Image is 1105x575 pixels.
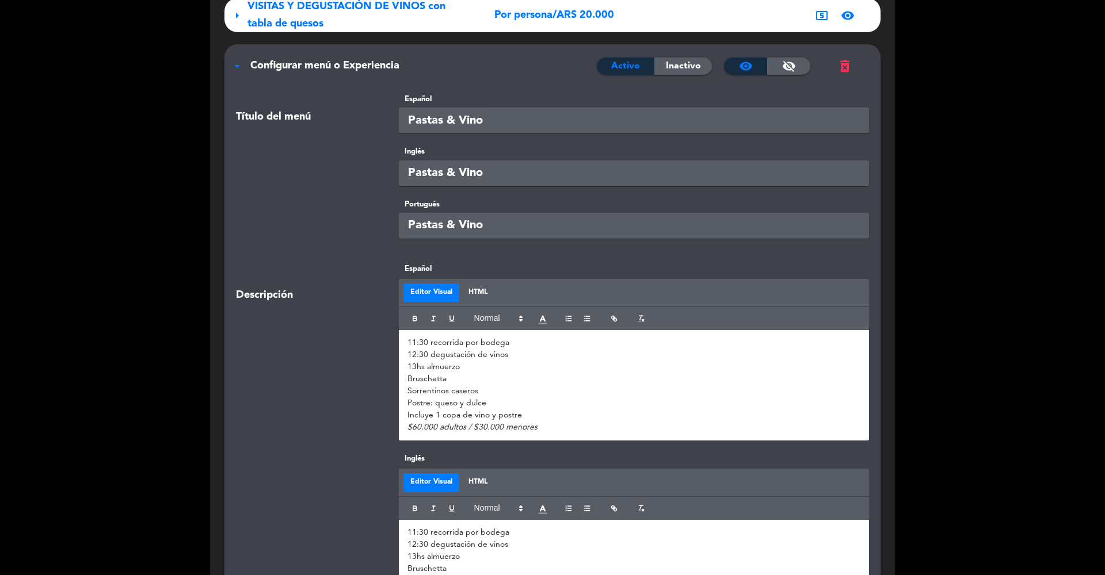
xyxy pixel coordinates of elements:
[407,385,861,397] p: Sorrentinos caseros
[407,527,861,539] p: 11:30 recorrida por bodega
[399,198,870,210] label: Portugués
[250,60,399,71] span: Configurar menú o Experiencia
[835,56,855,76] button: delete_forever
[247,1,445,28] span: VISITAS Y DEGUSTACIÓN DE VINOS con tabla de quesos
[462,283,494,302] button: HTML
[666,59,701,74] span: Inactivo
[399,263,870,275] label: Español
[399,93,870,105] label: Español
[399,145,870,158] label: Inglés
[399,160,870,186] input: Escriba título aquí
[407,563,861,575] p: Bruschetta
[837,58,853,74] span: delete_forever
[407,361,861,373] p: 13hs almuerzo
[399,108,870,133] input: Escriba título aquí
[407,337,861,349] p: 11:30 recorrida por bodega
[407,423,538,431] em: $60.000 adultos / $30.000 menores
[407,373,861,385] p: Bruschetta
[399,213,870,239] input: Escriba título aquí
[611,59,640,74] span: Activo
[399,453,870,465] label: Inglés
[403,283,459,302] button: Editor Visual
[407,539,861,551] p: 12:30 degustación de vinos
[739,59,753,73] span: visibility
[462,473,494,492] button: HTML
[236,109,311,125] span: Título del menú
[407,349,861,361] p: 12:30 degustación de vinos
[494,7,614,24] span: Por persona/ARS 20.000
[407,551,861,563] p: 13hs almuerzo
[230,59,244,73] span: arrow_drop_down
[841,9,855,22] span: visibility
[407,397,861,409] p: Postre: queso y dulce
[230,9,244,22] span: arrow_right
[407,409,861,421] p: Incluye 1 copa de vino y postre
[236,287,293,304] span: Descripción
[815,9,829,22] span: local_atm
[782,59,796,73] span: visibility_off
[403,473,459,492] button: Editor Visual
